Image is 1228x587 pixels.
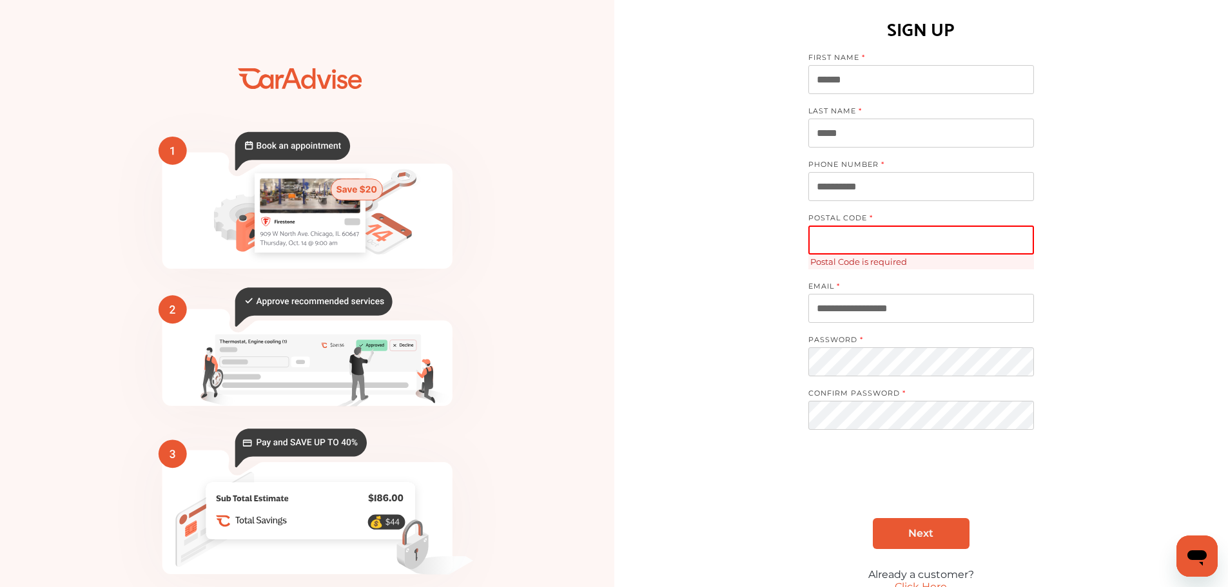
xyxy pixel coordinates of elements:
[873,518,970,549] a: Next
[369,515,384,529] text: 💰
[808,568,1034,581] div: Already a customer?
[808,255,1034,269] span: Postal Code is required
[808,106,1021,119] label: LAST NAME
[808,389,1021,401] label: CONFIRM PASSWORD
[808,213,1021,226] label: POSTAL CODE
[887,12,955,43] h1: SIGN UP
[808,282,1021,294] label: EMAIL
[908,527,933,539] span: Next
[1176,535,1218,577] iframe: Button to launch messaging window
[823,458,1019,508] iframe: reCAPTCHA
[808,160,1021,172] label: PHONE NUMBER
[808,53,1021,65] label: FIRST NAME
[808,335,1021,347] label: PASSWORD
